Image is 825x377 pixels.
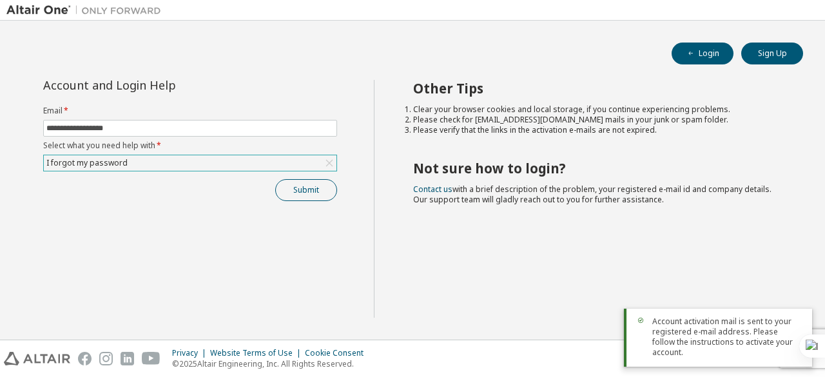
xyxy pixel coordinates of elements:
li: Clear your browser cookies and local storage, if you continue experiencing problems. [413,104,781,115]
div: I forgot my password [44,155,336,171]
img: youtube.svg [142,352,160,365]
div: I forgot my password [44,156,130,170]
img: facebook.svg [78,352,92,365]
span: with a brief description of the problem, your registered e-mail id and company details. Our suppo... [413,184,772,205]
a: Contact us [413,184,452,195]
label: Email [43,106,337,116]
li: Please check for [EMAIL_ADDRESS][DOMAIN_NAME] mails in your junk or spam folder. [413,115,781,125]
span: Account activation mail is sent to your registered e-mail address. Please follow the instructions... [652,316,802,358]
img: instagram.svg [99,352,113,365]
li: Please verify that the links in the activation e-mails are not expired. [413,125,781,135]
button: Submit [275,179,337,201]
div: Cookie Consent [305,348,371,358]
div: Website Terms of Use [210,348,305,358]
button: Login [672,43,733,64]
div: Account and Login Help [43,80,278,90]
label: Select what you need help with [43,140,337,151]
img: altair_logo.svg [4,352,70,365]
img: linkedin.svg [121,352,134,365]
button: Sign Up [741,43,803,64]
p: © 2025 Altair Engineering, Inc. All Rights Reserved. [172,358,371,369]
h2: Other Tips [413,80,781,97]
div: Privacy [172,348,210,358]
h2: Not sure how to login? [413,160,781,177]
img: Altair One [6,4,168,17]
